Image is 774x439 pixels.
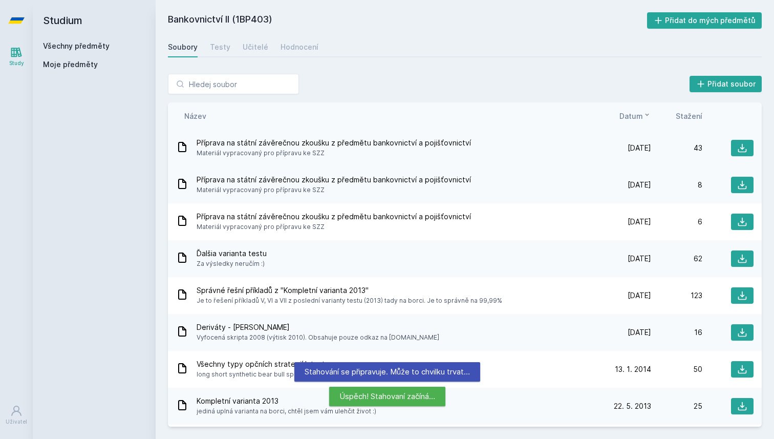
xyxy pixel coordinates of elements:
[197,185,471,195] span: Materiál vypracovaný pro přípravu ke SZZ
[651,364,702,374] div: 50
[197,138,471,148] span: Příprava na státní závěrečnou zkoušku z předmětu bankovnictví a pojišťovnictví
[9,59,24,67] div: Study
[168,42,198,52] div: Soubory
[651,217,702,227] div: 6
[619,111,651,121] button: Datum
[651,254,702,264] div: 62
[647,12,762,29] button: Přidat do mých předmětů
[619,111,643,121] span: Datum
[651,401,702,411] div: 25
[628,254,651,264] span: [DATE]
[197,248,267,259] span: Ďalšia varianta testu
[168,12,647,29] h2: Bankovnictví II (1BP403)
[690,76,762,92] button: Přidat soubor
[2,400,31,431] a: Uživatel
[6,418,27,426] div: Uživatel
[329,387,445,406] div: Úspěch! Stahovaní začíná…
[676,111,702,121] button: Stažení
[197,369,367,380] span: long short synthetic bear bull spread straddle strangle...
[294,362,480,382] div: Stahování se připravuje. Může to chvilku trvat…
[197,148,471,158] span: Materiál vypracovaný pro přípravu ke SZZ
[628,180,651,190] span: [DATE]
[628,217,651,227] span: [DATE]
[615,364,651,374] span: 13. 1. 2014
[651,290,702,301] div: 123
[281,37,318,57] a: Hodnocení
[184,111,206,121] button: Název
[197,322,439,332] span: Deriváty - [PERSON_NAME]
[197,222,471,232] span: Materiál vypracovaný pro přípravu ke SZZ
[2,41,31,72] a: Study
[651,143,702,153] div: 43
[210,37,230,57] a: Testy
[168,74,299,94] input: Hledej soubor
[628,143,651,153] span: [DATE]
[614,401,651,411] span: 22. 5. 2013
[210,42,230,52] div: Testy
[281,42,318,52] div: Hodnocení
[43,41,110,50] a: Všechny předměty
[197,396,376,406] span: Kompletní varianta 2013
[197,285,502,296] span: Správné řešní příkladů z "Kompletní varianta 2013"
[168,37,198,57] a: Soubory
[243,42,268,52] div: Učitelé
[197,332,439,343] span: Vyfocená skripta 2008 (výtisk 2010). Obsahuje pouze odkaz na [DOMAIN_NAME]
[628,290,651,301] span: [DATE]
[651,180,702,190] div: 8
[197,259,267,269] span: Za výsledky neručím :)
[197,406,376,416] span: jediná uplná varianta na borci, chtěl jsem vám ulehčit život :)
[651,327,702,338] div: 16
[197,359,367,369] span: Všechny typy opčních strategií k testu
[197,212,471,222] span: Příprava na státní závěrečnou zkoušku z předmětu bankovnictví a pojišťovnictví
[628,327,651,338] span: [DATE]
[197,296,502,306] span: Je to řešení příkladů V, VI a VII z poslední varianty testu (2013) tady na borci. Je to správně n...
[43,59,98,70] span: Moje předměty
[197,175,471,185] span: Příprava na státní závěrečnou zkoušku z předmětu bankovnictví a pojišťovnictví
[243,37,268,57] a: Učitelé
